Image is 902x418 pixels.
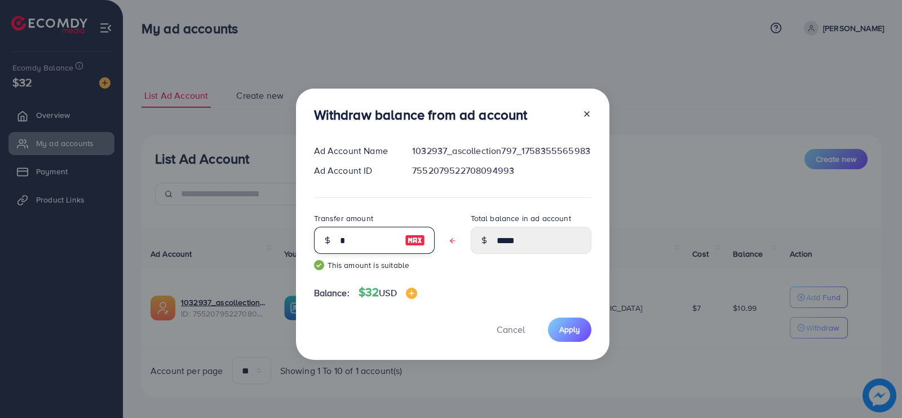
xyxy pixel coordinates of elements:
label: Total balance in ad account [471,213,571,224]
h3: Withdraw balance from ad account [314,107,528,123]
small: This amount is suitable [314,259,435,271]
img: guide [314,260,324,270]
span: USD [379,287,396,299]
span: Balance: [314,287,350,300]
button: Apply [548,318,591,342]
div: 7552079522708094993 [403,164,600,177]
img: image [406,288,417,299]
span: Apply [559,324,580,335]
img: image [405,234,425,247]
div: 1032937_ascollection797_1758355565983 [403,144,600,157]
label: Transfer amount [314,213,373,224]
button: Cancel [483,318,539,342]
h4: $32 [359,285,417,300]
div: Ad Account ID [305,164,404,177]
div: Ad Account Name [305,144,404,157]
span: Cancel [497,323,525,336]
